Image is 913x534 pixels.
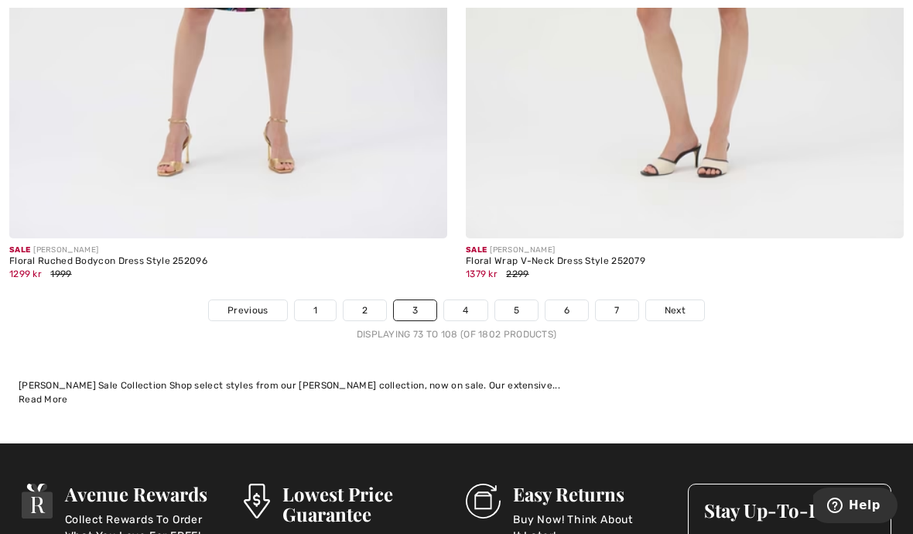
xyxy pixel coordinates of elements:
[466,269,498,279] span: 1379 kr
[9,245,447,256] div: [PERSON_NAME]
[19,378,894,392] div: [PERSON_NAME] Sale Collection Shop select styles from our [PERSON_NAME] collection, now on sale. ...
[244,484,270,519] img: Lowest Price Guarantee
[495,300,538,320] a: 5
[646,300,704,320] a: Next
[50,269,71,279] span: 1999
[65,484,225,504] h3: Avenue Rewards
[209,300,286,320] a: Previous
[9,269,42,279] span: 1299 kr
[466,256,904,267] div: Floral Wrap V-Neck Dress Style 252079
[227,303,268,317] span: Previous
[466,245,487,255] span: Sale
[466,484,501,519] img: Easy Returns
[665,303,686,317] span: Next
[22,484,53,519] img: Avenue Rewards
[19,394,68,405] span: Read More
[513,484,669,504] h3: Easy Returns
[344,300,386,320] a: 2
[444,300,487,320] a: 4
[295,300,336,320] a: 1
[394,300,436,320] a: 3
[545,300,588,320] a: 6
[282,484,447,524] h3: Lowest Price Guarantee
[9,256,447,267] div: Floral Ruched Bodycon Dress Style 252096
[466,245,904,256] div: [PERSON_NAME]
[506,269,528,279] span: 2299
[704,500,875,520] h3: Stay Up-To-Date
[9,245,30,255] span: Sale
[813,488,898,526] iframe: Opens a widget where you can find more information
[596,300,638,320] a: 7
